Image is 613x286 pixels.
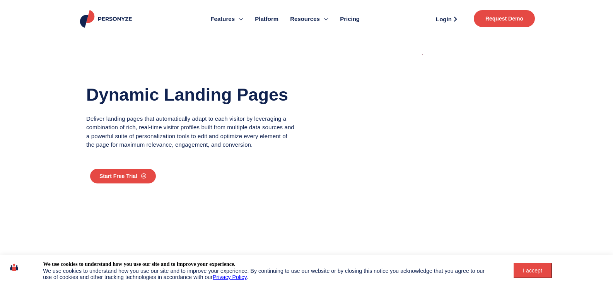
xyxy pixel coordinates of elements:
a: Login [427,13,466,25]
button: I accept [514,263,552,278]
p: Deliver landing pages that automatically adapt to each visitor by leveraging a combination of ric... [86,115,295,149]
a: Pricing [334,4,365,34]
div: We use cookies to understand how you use our site and to improve your experience. By continuing t... [43,268,495,280]
a: Privacy Policy [213,274,247,280]
span: Resources [290,15,320,24]
a: Features [205,4,249,34]
span: Platform [255,15,278,24]
span: Pricing [340,15,360,24]
img: Personyze logo [79,10,135,28]
div: We use cookies to understand how you use our site and to improve your experience. [43,261,235,268]
span: Features [210,15,235,24]
a: Request Demo [474,10,535,27]
img: icon [10,261,19,274]
a: Platform [249,4,284,34]
span: Start Free Trial [99,173,137,179]
a: Start Free Trial [90,169,156,183]
img: mail 2 [422,54,423,55]
div: I accept [518,267,547,274]
a: Resources [284,4,334,34]
span: Request Demo [485,16,523,21]
h1: Dynamic Landing Pages [86,82,295,107]
span: Login [436,16,452,22]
